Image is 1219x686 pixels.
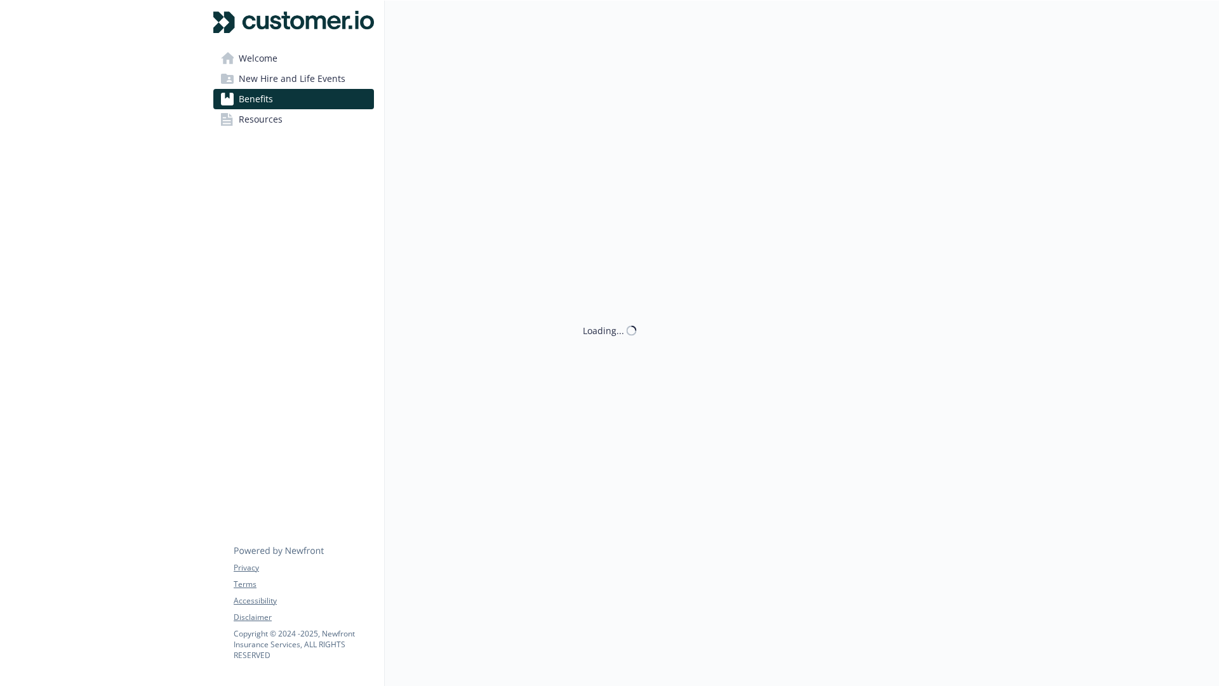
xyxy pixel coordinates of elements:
div: Loading... [583,324,624,337]
span: Benefits [239,89,273,109]
a: Terms [234,579,373,590]
p: Copyright © 2024 - 2025 , Newfront Insurance Services, ALL RIGHTS RESERVED [234,628,373,661]
span: Resources [239,109,283,130]
span: Welcome [239,48,277,69]
a: Accessibility [234,595,373,607]
a: Welcome [213,48,374,69]
a: Resources [213,109,374,130]
a: Privacy [234,562,373,574]
a: Benefits [213,89,374,109]
span: New Hire and Life Events [239,69,345,89]
a: New Hire and Life Events [213,69,374,89]
a: Disclaimer [234,612,373,623]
